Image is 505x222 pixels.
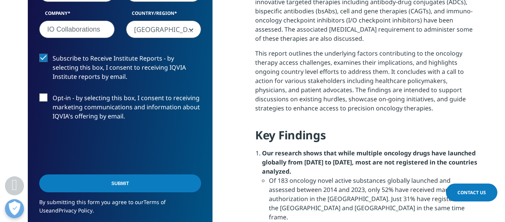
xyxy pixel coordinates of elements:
[126,10,201,21] label: Country/Region
[39,93,201,125] label: Opt-in - by selecting this box, I consent to receiving marketing communications and information a...
[446,184,497,201] a: Contact Us
[39,198,201,220] p: By submitting this form you agree to our and .
[457,189,486,196] span: Contact Us
[39,54,201,85] label: Subscribe to Receive Institute Reports - by selecting this box, I consent to receiving IQVIA Inst...
[255,128,477,149] h4: Key Findings
[39,174,201,192] input: Submit
[126,21,201,38] span: United States
[255,49,477,118] p: This report outlines the underlying factors contributing to the oncology therapy access challenge...
[126,21,201,38] span: United States
[5,199,24,218] button: Open Preferences
[262,149,477,176] strong: Our research shows that while multiple oncology drugs have launched globally from [DATE] to [DATE...
[59,207,93,214] a: Privacy Policy
[39,10,115,21] label: Company
[39,133,155,163] iframe: reCAPTCHA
